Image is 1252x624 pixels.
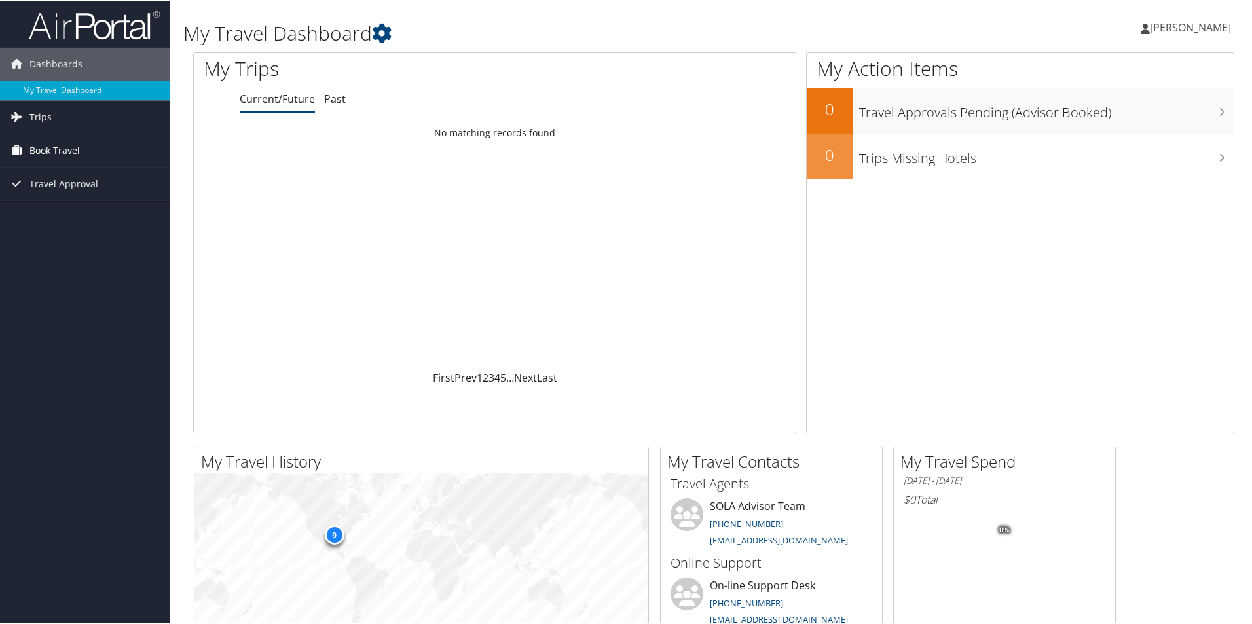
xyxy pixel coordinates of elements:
span: Dashboards [29,46,83,79]
h2: My Travel Spend [900,449,1115,471]
a: Prev [454,369,477,384]
a: 0Travel Approvals Pending (Advisor Booked) [807,86,1234,132]
h6: [DATE] - [DATE] [904,473,1105,486]
a: 5 [500,369,506,384]
span: [PERSON_NAME] [1150,19,1231,33]
a: 3 [488,369,494,384]
span: $0 [904,491,915,505]
span: Trips [29,100,52,132]
a: [PHONE_NUMBER] [710,596,783,608]
h6: Total [904,491,1105,505]
h2: My Travel Contacts [667,449,882,471]
h1: My Trips [204,54,535,81]
a: 2 [483,369,488,384]
h2: My Travel History [201,449,648,471]
a: 4 [494,369,500,384]
span: … [506,369,514,384]
li: SOLA Advisor Team [664,497,879,551]
h3: Online Support [671,553,872,571]
span: Book Travel [29,133,80,166]
td: No matching records found [194,120,796,143]
h3: Travel Agents [671,473,872,492]
a: [PERSON_NAME] [1141,7,1244,46]
a: [PHONE_NUMBER] [710,517,783,528]
a: Past [324,90,346,105]
a: 0Trips Missing Hotels [807,132,1234,178]
span: Travel Approval [29,166,98,199]
h1: My Action Items [807,54,1234,81]
h2: 0 [807,143,853,165]
h3: Travel Approvals Pending (Advisor Booked) [859,96,1234,120]
a: [EMAIL_ADDRESS][DOMAIN_NAME] [710,533,848,545]
tspan: 0% [999,525,1010,533]
h3: Trips Missing Hotels [859,141,1234,166]
div: 9 [324,524,344,543]
h2: 0 [807,97,853,119]
a: Next [514,369,537,384]
a: 1 [477,369,483,384]
h1: My Travel Dashboard [183,18,891,46]
a: First [433,369,454,384]
a: Last [537,369,557,384]
img: airportal-logo.png [29,9,160,39]
a: [EMAIL_ADDRESS][DOMAIN_NAME] [710,612,848,624]
a: Current/Future [240,90,315,105]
